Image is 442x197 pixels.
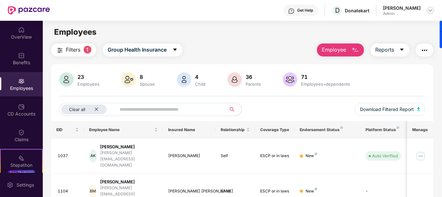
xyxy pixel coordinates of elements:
[8,170,35,175] div: New Challenge
[421,46,428,54] img: svg+xml;base64,PHN2ZyB4bWxucz0iaHR0cDovL3d3dy53My5vcmcvMjAwMC9zdmciIHdpZHRoPSIyNCIgaGVpZ2h0PSIyNC...
[244,74,262,80] div: 36
[317,43,364,56] button: Employee
[194,81,207,87] div: Child
[56,127,74,132] span: EID
[221,153,250,159] div: Self
[417,107,420,111] img: svg+xml;base64,PHN2ZyB4bWxucz0iaHR0cDovL3d3dy53My5vcmcvMjAwMC9zdmciIHhtbG5zOnhsaW5rPSJodHRwOi8vd3...
[428,8,433,13] img: svg+xml;base64,PHN2ZyBpZD0iRHJvcGRvd24tMzJ4MzIiIHhtbG5zPSJodHRwOi8vd3d3LnczLm9yZy8yMDAwL3N2ZyIgd2...
[58,188,79,194] div: 1104
[375,46,394,54] span: Reports
[18,155,25,161] img: svg+xml;base64,PHN2ZyB4bWxucz0iaHR0cDovL3d3dy53My5vcmcvMjAwMC9zdmciIHdpZHRoPSIyMSIgaGVpZ2h0PSIyMC...
[351,46,359,54] img: svg+xml;base64,PHN2ZyB4bWxucz0iaHR0cDovL3d3dy53My5vcmcvMjAwMC9zdmciIHhtbG5zOnhsaW5rPSJodHRwOi8vd3...
[168,153,211,159] div: [PERSON_NAME]
[345,7,369,14] div: Donatekart
[221,127,245,132] span: Relationship
[51,121,84,139] th: EID
[226,107,238,112] span: search
[94,107,99,111] span: close
[1,162,42,168] div: Stepathon
[383,11,421,16] div: Admin
[300,74,351,80] div: 71
[399,47,404,53] span: caret-down
[76,81,101,87] div: Employees
[226,103,242,116] button: search
[306,153,317,159] div: New
[18,129,25,136] img: svg+xml;base64,PHN2ZyBpZD0iQ2xhaW0iIHhtbG5zPSJodHRwOi8vd3d3LnczLm9yZy8yMDAwL3N2ZyIgd2lkdGg9IjIwIi...
[8,6,50,15] img: New Pazcare Logo
[340,126,343,129] img: svg+xml;base64,PHN2ZyB4bWxucz0iaHR0cDovL3d3dy53My5vcmcvMjAwMC9zdmciIHdpZHRoPSI4IiBoZWlnaHQ9IjgiIH...
[84,121,163,139] th: Employee Name
[315,153,317,155] img: svg+xml;base64,PHN2ZyB4bWxucz0iaHR0cDovL3d3dy53My5vcmcvMjAwMC9zdmciIHdpZHRoPSI4IiBoZWlnaHQ9IjgiIH...
[221,188,250,194] div: Child
[51,43,96,56] button: Filters1
[397,126,399,129] img: svg+xml;base64,PHN2ZyB4bWxucz0iaHR0cDovL3d3dy53My5vcmcvMjAwMC9zdmciIHdpZHRoPSI4IiBoZWlnaHQ9IjgiIH...
[366,127,401,132] div: Platform Status
[163,121,216,139] th: Insured Name
[18,104,25,110] img: svg+xml;base64,PHN2ZyBpZD0iQ0RfQWNjb3VudHMiIGRhdGEtbmFtZT0iQ0QgQWNjb3VudHMiIHhtbG5zPSJodHRwOi8vd3...
[288,8,295,14] img: svg+xml;base64,PHN2ZyBpZD0iSGVscC0zMngzMiIgeG1sbnM9Imh0dHA6Ly93d3cudzMub3JnLzIwMDAvc3ZnIiB3aWR0aD...
[122,72,136,87] img: svg+xml;base64,PHN2ZyB4bWxucz0iaHR0cDovL3d3dy53My5vcmcvMjAwMC9zdmciIHhtbG5zOnhsaW5rPSJodHRwOi8vd3...
[260,188,289,194] div: ESCP or in laws
[108,46,167,54] span: Group Health Insurance
[76,74,101,80] div: 23
[415,151,426,161] img: manageButton
[172,47,178,53] span: caret-down
[58,153,79,159] div: 1037
[7,182,13,188] img: svg+xml;base64,PHN2ZyBpZD0iU2V0dGluZy0yMHgyMCIgeG1sbnM9Imh0dHA6Ly93d3cudzMub3JnLzIwMDAvc3ZnIiB3aW...
[66,46,80,54] span: Filters
[168,188,211,194] div: [PERSON_NAME] [PERSON_NAME]
[18,27,25,33] img: svg+xml;base64,PHN2ZyBpZD0iSG9tZSIgeG1sbnM9Imh0dHA6Ly93d3cudzMub3JnLzIwMDAvc3ZnIiB3aWR0aD0iMjAiIG...
[315,188,317,190] img: svg+xml;base64,PHN2ZyB4bWxucz0iaHR0cDovL3d3dy53My5vcmcvMjAwMC9zdmciIHdpZHRoPSI4IiBoZWlnaHQ9IjgiIH...
[54,27,97,37] span: Employees
[283,72,297,87] img: svg+xml;base64,PHN2ZyB4bWxucz0iaHR0cDovL3d3dy53My5vcmcvMjAwMC9zdmciIHhtbG5zOnhsaW5rPSJodHRwOi8vd3...
[84,46,91,54] span: 1
[18,78,25,84] img: svg+xml;base64,PHN2ZyBpZD0iRW1wbG95ZWVzIiB4bWxucz0iaHR0cDovL3d3dy53My5vcmcvMjAwMC9zdmciIHdpZHRoPS...
[100,144,158,150] div: [PERSON_NAME]
[59,103,118,116] button: Clear allclose
[260,153,289,159] div: ESCP or in laws
[372,153,398,159] div: Auto Verified
[300,127,355,132] div: Endorsement Status
[297,8,313,13] div: Get Help
[322,46,346,54] span: Employee
[194,74,207,80] div: 4
[138,74,156,80] div: 8
[100,150,158,168] div: [PERSON_NAME][EMAIL_ADDRESS][DOMAIN_NAME]
[56,46,64,54] img: svg+xml;base64,PHN2ZyB4bWxucz0iaHR0cDovL3d3dy53My5vcmcvMjAwMC9zdmciIHdpZHRoPSIyNCIgaGVpZ2h0PSIyNC...
[138,81,156,87] div: Spouse
[255,121,295,139] th: Coverage Type
[383,5,421,11] div: [PERSON_NAME]
[69,107,85,112] span: Clear all
[355,103,425,116] button: Download Filtered Report
[15,182,36,188] div: Settings
[177,72,191,87] img: svg+xml;base64,PHN2ZyB4bWxucz0iaHR0cDovL3d3dy53My5vcmcvMjAwMC9zdmciIHhtbG5zOnhsaW5rPSJodHRwOi8vd3...
[244,81,262,87] div: Parents
[335,6,340,14] span: D
[18,52,25,59] img: svg+xml;base64,PHN2ZyBpZD0iQmVuZWZpdHMiIHhtbG5zPSJodHRwOi8vd3d3LnczLm9yZy8yMDAwL3N2ZyIgd2lkdGg9Ij...
[360,106,414,113] span: Download Filtered Report
[100,179,158,185] div: [PERSON_NAME]
[306,188,317,194] div: New
[59,72,74,87] img: svg+xml;base64,PHN2ZyB4bWxucz0iaHR0cDovL3d3dy53My5vcmcvMjAwMC9zdmciIHhtbG5zOnhsaW5rPSJodHRwOi8vd3...
[89,150,97,163] div: AK
[370,43,409,56] button: Reportscaret-down
[227,72,242,87] img: svg+xml;base64,PHN2ZyB4bWxucz0iaHR0cDovL3d3dy53My5vcmcvMjAwMC9zdmciIHhtbG5zOnhsaW5rPSJodHRwOi8vd3...
[215,121,255,139] th: Relationship
[407,121,433,139] th: Manage
[300,81,351,87] div: Employees+dependents
[89,127,153,132] span: Employee Name
[103,43,182,56] button: Group Health Insurancecaret-down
